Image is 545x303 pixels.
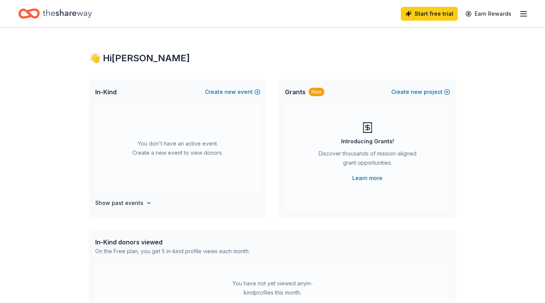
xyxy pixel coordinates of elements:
[95,87,117,97] span: In-Kind
[316,149,420,170] div: Discover thousands of mission-aligned grant opportunities.
[18,5,92,23] a: Home
[95,247,250,256] div: On the Free plan, you get 5 in-kind profile views each month.
[391,87,450,97] button: Createnewproject
[285,87,306,97] span: Grants
[401,7,458,21] a: Start free trial
[95,104,260,192] div: You don't have an active event. Create a new event to view donors.
[225,279,320,297] div: You have not yet viewed any in-kind profiles this month.
[341,137,394,146] div: Introducing Grants!
[461,7,516,21] a: Earn Rewards
[205,87,260,97] button: Createnewevent
[95,198,152,208] button: Show past events
[89,52,456,64] div: 👋 Hi [PERSON_NAME]
[309,88,324,96] div: New
[95,237,250,247] div: In-Kind donors viewed
[225,87,236,97] span: new
[352,174,382,183] a: Learn more
[411,87,422,97] span: new
[95,198,143,208] h4: Show past events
